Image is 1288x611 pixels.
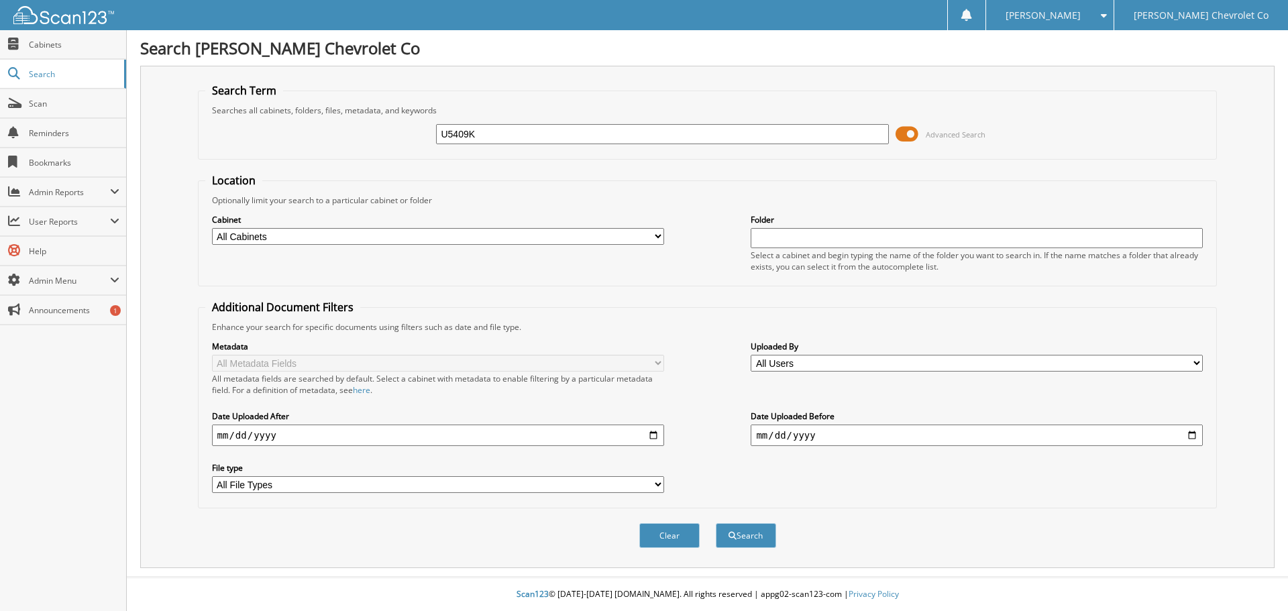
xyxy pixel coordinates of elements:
[205,83,283,98] legend: Search Term
[751,249,1203,272] div: Select a cabinet and begin typing the name of the folder you want to search in. If the name match...
[29,275,110,286] span: Admin Menu
[29,216,110,227] span: User Reports
[751,341,1203,352] label: Uploaded By
[29,245,119,257] span: Help
[212,462,664,474] label: File type
[751,425,1203,446] input: end
[29,304,119,316] span: Announcements
[1134,11,1269,19] span: [PERSON_NAME] Chevrolet Co
[751,214,1203,225] label: Folder
[29,186,110,198] span: Admin Reports
[849,588,899,600] a: Privacy Policy
[353,384,370,396] a: here
[517,588,549,600] span: Scan123
[29,98,119,109] span: Scan
[212,341,664,352] label: Metadata
[29,39,119,50] span: Cabinets
[140,37,1275,59] h1: Search [PERSON_NAME] Chevrolet Co
[29,68,117,80] span: Search
[205,300,360,315] legend: Additional Document Filters
[13,6,114,24] img: scan123-logo-white.svg
[205,195,1210,206] div: Optionally limit your search to a particular cabinet or folder
[205,321,1210,333] div: Enhance your search for specific documents using filters such as date and file type.
[205,105,1210,116] div: Searches all cabinets, folders, files, metadata, and keywords
[639,523,700,548] button: Clear
[205,173,262,188] legend: Location
[212,373,664,396] div: All metadata fields are searched by default. Select a cabinet with metadata to enable filtering b...
[212,410,664,422] label: Date Uploaded After
[212,214,664,225] label: Cabinet
[1006,11,1081,19] span: [PERSON_NAME]
[212,425,664,446] input: start
[127,578,1288,611] div: © [DATE]-[DATE] [DOMAIN_NAME]. All rights reserved | appg02-scan123-com |
[29,157,119,168] span: Bookmarks
[110,305,121,316] div: 1
[751,410,1203,422] label: Date Uploaded Before
[926,129,985,140] span: Advanced Search
[29,127,119,139] span: Reminders
[716,523,776,548] button: Search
